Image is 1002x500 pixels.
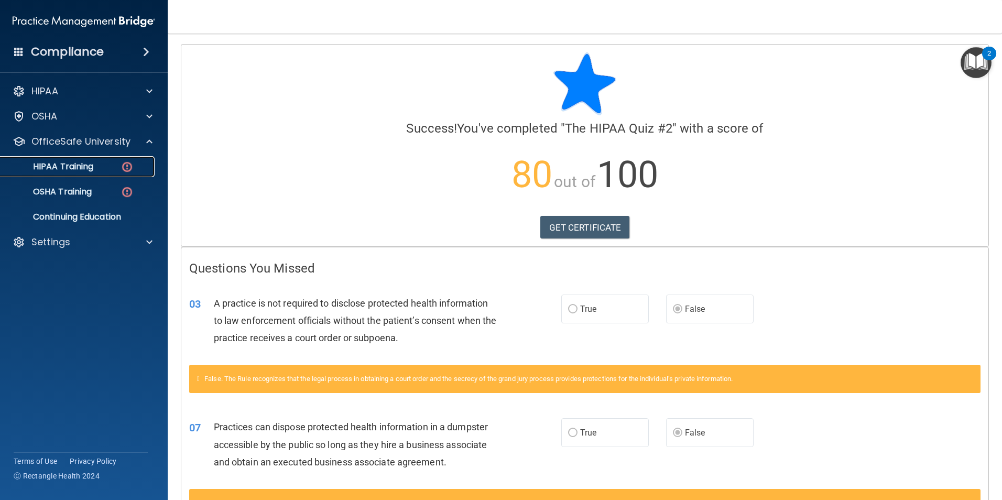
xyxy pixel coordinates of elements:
[121,186,134,199] img: danger-circle.6113f641.png
[189,421,201,434] span: 07
[406,121,457,136] span: Success!
[580,304,596,314] span: True
[961,47,992,78] button: Open Resource Center, 2 new notifications
[14,471,100,481] span: Ⓒ Rectangle Health 2024
[31,85,58,97] p: HIPAA
[31,45,104,59] h4: Compliance
[580,428,596,438] span: True
[214,298,497,343] span: A practice is not required to disclose protected health information to law enforcement officials ...
[70,456,117,466] a: Privacy Policy
[13,110,153,123] a: OSHA
[13,135,153,148] a: OfficeSafe University
[987,53,991,67] div: 2
[597,153,658,196] span: 100
[511,153,552,196] span: 80
[189,298,201,310] span: 03
[204,375,733,383] span: False. The Rule recognizes that the legal process in obtaining a court order and the secrecy of t...
[13,236,153,248] a: Settings
[13,11,155,32] img: PMB logo
[31,236,70,248] p: Settings
[31,110,58,123] p: OSHA
[685,304,705,314] span: False
[13,85,153,97] a: HIPAA
[673,306,682,313] input: False
[554,172,595,191] span: out of
[31,135,130,148] p: OfficeSafe University
[821,426,989,468] iframe: Drift Widget Chat Controller
[540,216,630,239] a: GET CERTIFICATE
[7,187,92,197] p: OSHA Training
[7,161,93,172] p: HIPAA Training
[14,456,57,466] a: Terms of Use
[565,121,672,136] span: The HIPAA Quiz #2
[568,306,578,313] input: True
[214,421,488,467] span: Practices can dispose protected health information in a dumpster accessible by the public so long...
[568,429,578,437] input: True
[121,160,134,173] img: danger-circle.6113f641.png
[7,212,150,222] p: Continuing Education
[189,262,981,275] h4: Questions You Missed
[189,122,981,135] h4: You've completed " " with a score of
[553,52,616,115] img: blue-star-rounded.9d042014.png
[685,428,705,438] span: False
[673,429,682,437] input: False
